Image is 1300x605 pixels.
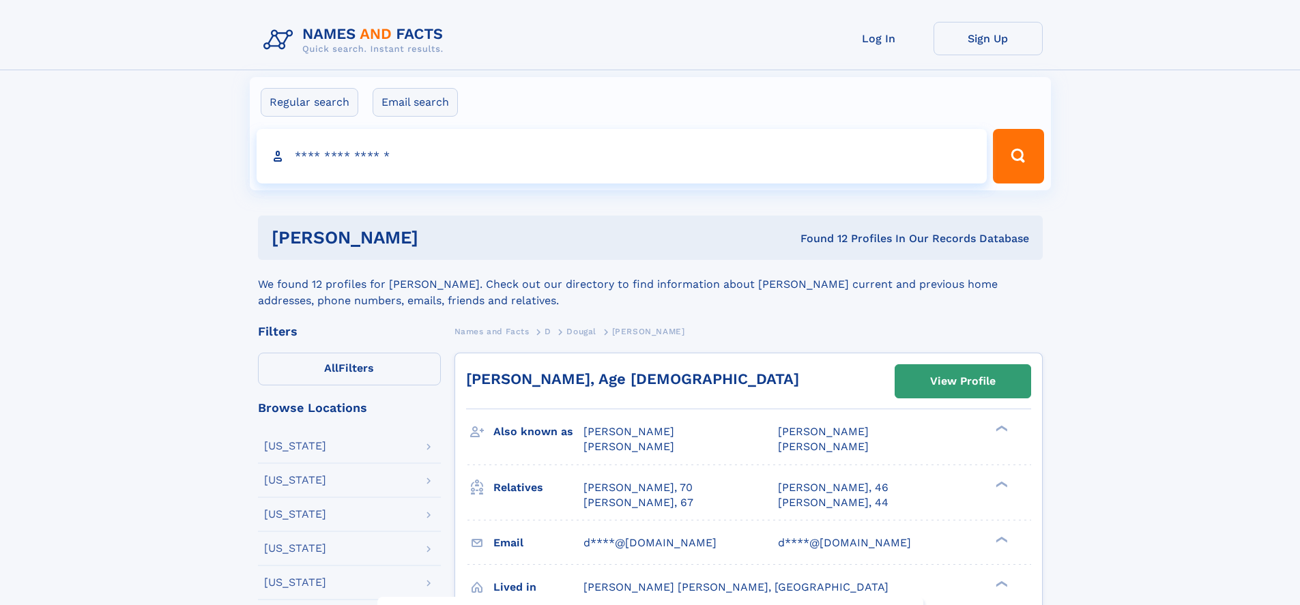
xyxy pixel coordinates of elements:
a: [PERSON_NAME], Age [DEMOGRAPHIC_DATA] [466,370,799,387]
a: Log In [824,22,934,55]
span: [PERSON_NAME] [778,425,869,438]
img: Logo Names and Facts [258,22,454,59]
div: View Profile [930,366,996,397]
a: Dougal [566,323,596,340]
span: [PERSON_NAME] [583,440,674,453]
label: Regular search [261,88,358,117]
h3: Also known as [493,420,583,443]
label: Email search [373,88,458,117]
span: [PERSON_NAME] [778,440,869,453]
div: [US_STATE] [264,509,326,520]
span: Dougal [566,327,596,336]
input: search input [257,129,987,183]
div: ❯ [992,479,1009,488]
div: [US_STATE] [264,441,326,452]
a: [PERSON_NAME], 70 [583,480,693,495]
span: [PERSON_NAME] [583,425,674,438]
span: [PERSON_NAME] [PERSON_NAME], [GEOGRAPHIC_DATA] [583,580,889,593]
h3: Email [493,531,583,555]
a: Names and Facts [454,323,530,340]
div: Filters [258,325,441,338]
a: [PERSON_NAME], 44 [778,495,889,510]
a: [PERSON_NAME], 67 [583,495,693,510]
a: Sign Up [934,22,1043,55]
span: D [545,327,551,336]
a: [PERSON_NAME], 46 [778,480,889,495]
div: [US_STATE] [264,475,326,486]
div: We found 12 profiles for [PERSON_NAME]. Check out our directory to find information about [PERSON... [258,260,1043,309]
h1: [PERSON_NAME] [272,229,609,246]
div: Browse Locations [258,402,441,414]
h3: Lived in [493,576,583,599]
span: All [324,361,338,374]
span: [PERSON_NAME] [612,327,685,336]
div: [US_STATE] [264,577,326,588]
h3: Relatives [493,476,583,499]
a: View Profile [895,365,1030,398]
div: ❯ [992,424,1009,433]
button: Search Button [993,129,1043,183]
div: ❯ [992,535,1009,544]
div: [US_STATE] [264,543,326,554]
label: Filters [258,353,441,385]
div: Found 12 Profiles In Our Records Database [609,231,1029,246]
a: D [545,323,551,340]
div: ❯ [992,579,1009,588]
